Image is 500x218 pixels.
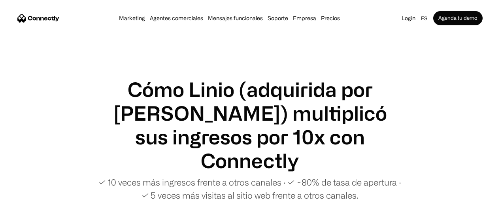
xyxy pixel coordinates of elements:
[319,15,342,21] a: Precios
[293,13,316,24] div: Empresa
[418,13,433,24] div: es
[206,15,265,21] a: Mensajes funcionales
[117,15,147,21] a: Marketing
[291,13,319,24] div: Empresa
[95,78,405,173] h1: Cómo Linio (adquirida por [PERSON_NAME]) multiplicó sus ingresos por 10x con Connectly
[8,203,47,215] aside: Language selected: Español
[95,176,405,202] p: ✓ 10 veces más ingresos frente a otros canales ∙ ✓ ~80% de tasa de apertura ∙ ✓ 5 veces más visit...
[147,15,206,21] a: Agentes comerciales
[433,11,483,25] a: Agenda tu demo
[421,13,427,24] div: es
[265,15,291,21] a: Soporte
[17,12,59,24] a: home
[399,13,418,24] a: Login
[16,204,47,215] ul: Language list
